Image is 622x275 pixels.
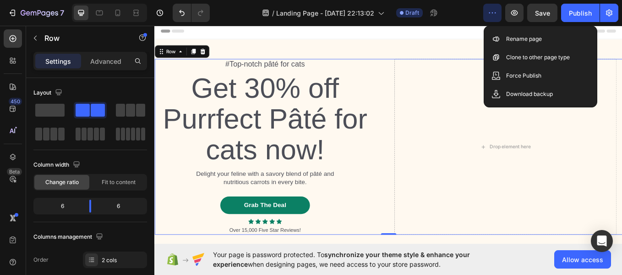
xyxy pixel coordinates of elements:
[33,231,105,243] div: Columns management
[506,90,553,99] p: Download backup
[405,9,419,17] span: Draft
[33,256,49,264] div: Order
[35,200,82,213] div: 6
[9,98,22,105] div: 450
[506,34,542,44] p: Rename page
[561,4,600,22] button: Publish
[213,250,506,269] span: Your page is password protected. To when designing pages, we need access to your store password.
[7,168,22,175] div: Beta
[44,33,122,44] p: Row
[102,256,145,264] div: 2 cols
[535,9,550,17] span: Save
[213,251,470,268] span: synchronize your theme style & enhance your experience
[45,56,71,66] p: Settings
[77,203,182,224] button: Grab The Deal
[506,53,570,62] p: Clone to other page type
[8,239,251,248] p: Over 15,000 Five Star Reviews!
[33,87,64,99] div: Layout
[393,141,442,149] div: Drop element here
[102,178,136,186] span: Fit to content
[45,178,79,186] span: Change ratio
[60,7,64,18] p: 7
[4,4,68,22] button: 7
[98,200,145,213] div: 6
[527,4,557,22] button: Save
[105,209,154,219] div: Grab The Deal
[276,8,374,18] span: Landing Page - [DATE] 22:13:02
[272,8,274,18] span: /
[562,255,603,264] span: Allow access
[506,71,541,80] p: Force Publish
[554,250,611,269] button: Allow access
[173,4,210,22] div: Undo/Redo
[154,23,622,246] iframe: Design area
[33,159,82,171] div: Column width
[569,8,592,18] div: Publish
[591,230,613,252] div: Open Intercom Messenger
[90,56,121,66] p: Advanced
[11,29,27,37] div: Row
